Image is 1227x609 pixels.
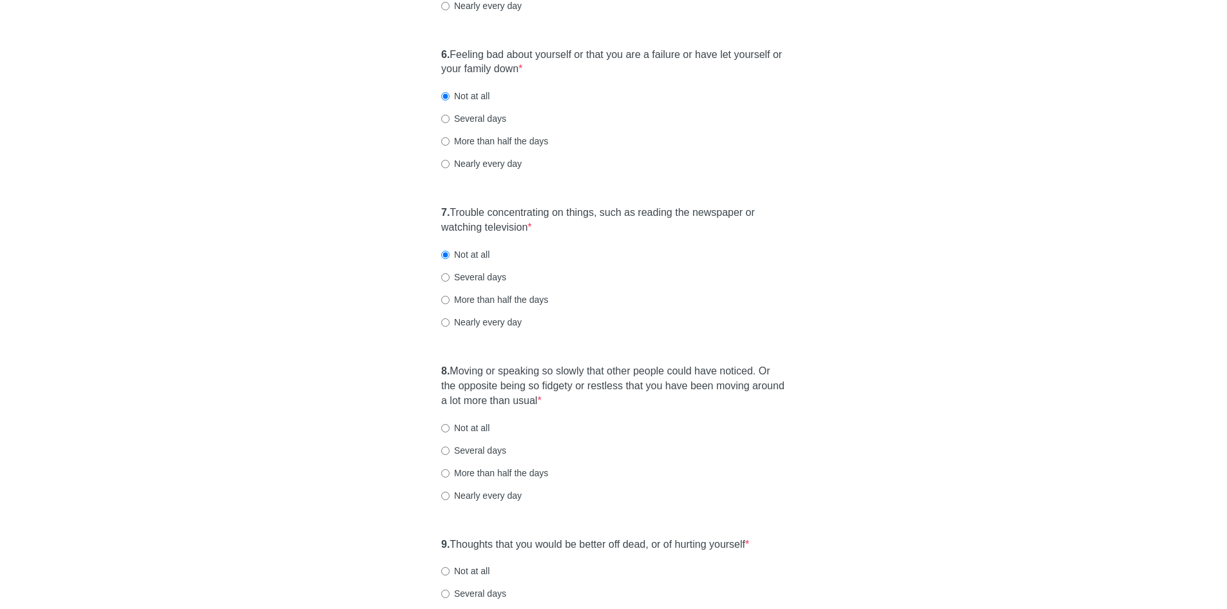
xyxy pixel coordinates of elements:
[441,489,522,502] label: Nearly every day
[441,424,450,432] input: Not at all
[441,160,450,168] input: Nearly every day
[441,273,450,282] input: Several days
[441,467,548,479] label: More than half the days
[441,590,450,598] input: Several days
[441,296,450,304] input: More than half the days
[441,365,450,376] strong: 8.
[441,492,450,500] input: Nearly every day
[441,112,506,125] label: Several days
[441,567,450,575] input: Not at all
[441,2,450,10] input: Nearly every day
[441,587,506,600] label: Several days
[441,537,749,552] label: Thoughts that you would be better off dead, or of hurting yourself
[441,251,450,259] input: Not at all
[441,364,786,409] label: Moving or speaking so slowly that other people could have noticed. Or the opposite being so fidge...
[441,421,490,434] label: Not at all
[441,48,786,77] label: Feeling bad about yourself or that you are a failure or have let yourself or your family down
[441,207,450,218] strong: 7.
[441,539,450,550] strong: 9.
[441,316,522,329] label: Nearly every day
[441,318,450,327] input: Nearly every day
[441,157,522,170] label: Nearly every day
[441,447,450,455] input: Several days
[441,565,490,577] label: Not at all
[441,115,450,123] input: Several days
[441,90,490,102] label: Not at all
[441,92,450,101] input: Not at all
[441,248,490,261] label: Not at all
[441,469,450,478] input: More than half the days
[441,293,548,306] label: More than half the days
[441,135,548,148] label: More than half the days
[441,137,450,146] input: More than half the days
[441,49,450,60] strong: 6.
[441,206,786,235] label: Trouble concentrating on things, such as reading the newspaper or watching television
[441,444,506,457] label: Several days
[441,271,506,284] label: Several days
